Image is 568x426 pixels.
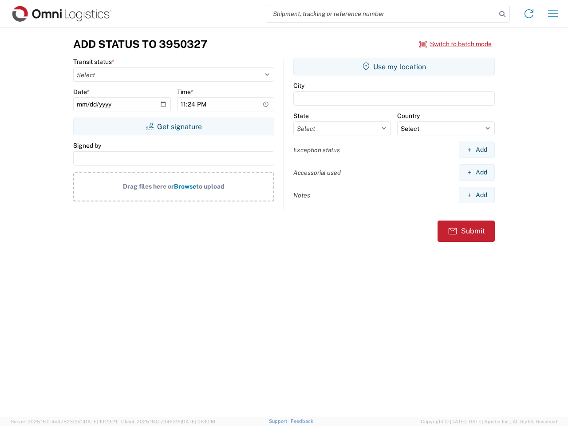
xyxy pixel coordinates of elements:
[421,418,557,426] span: Copyright © [DATE]-[DATE] Agistix Inc., All Rights Reserved
[266,5,496,22] input: Shipment, tracking or reference number
[174,183,196,190] span: Browse
[293,146,340,154] label: Exception status
[269,418,291,424] a: Support
[73,88,90,96] label: Date
[459,187,495,203] button: Add
[459,164,495,181] button: Add
[73,38,207,51] h3: Add Status to 3950327
[293,82,304,90] label: City
[397,112,420,120] label: Country
[11,419,117,424] span: Server: 2025.18.0-4e47823f9d1
[196,183,225,190] span: to upload
[83,419,117,424] span: [DATE] 10:23:21
[293,191,310,199] label: Notes
[177,88,193,96] label: Time
[291,418,313,424] a: Feedback
[293,169,341,177] label: Accessorial used
[293,112,309,120] label: State
[438,221,495,242] button: Submit
[73,58,114,66] label: Transit status
[123,183,174,190] span: Drag files here or
[459,142,495,158] button: Add
[181,419,215,424] span: [DATE] 08:10:16
[73,118,274,135] button: Get signature
[293,58,495,75] button: Use my location
[73,142,101,150] label: Signed by
[419,37,492,51] button: Switch to batch mode
[121,419,215,424] span: Client: 2025.18.0-7346316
